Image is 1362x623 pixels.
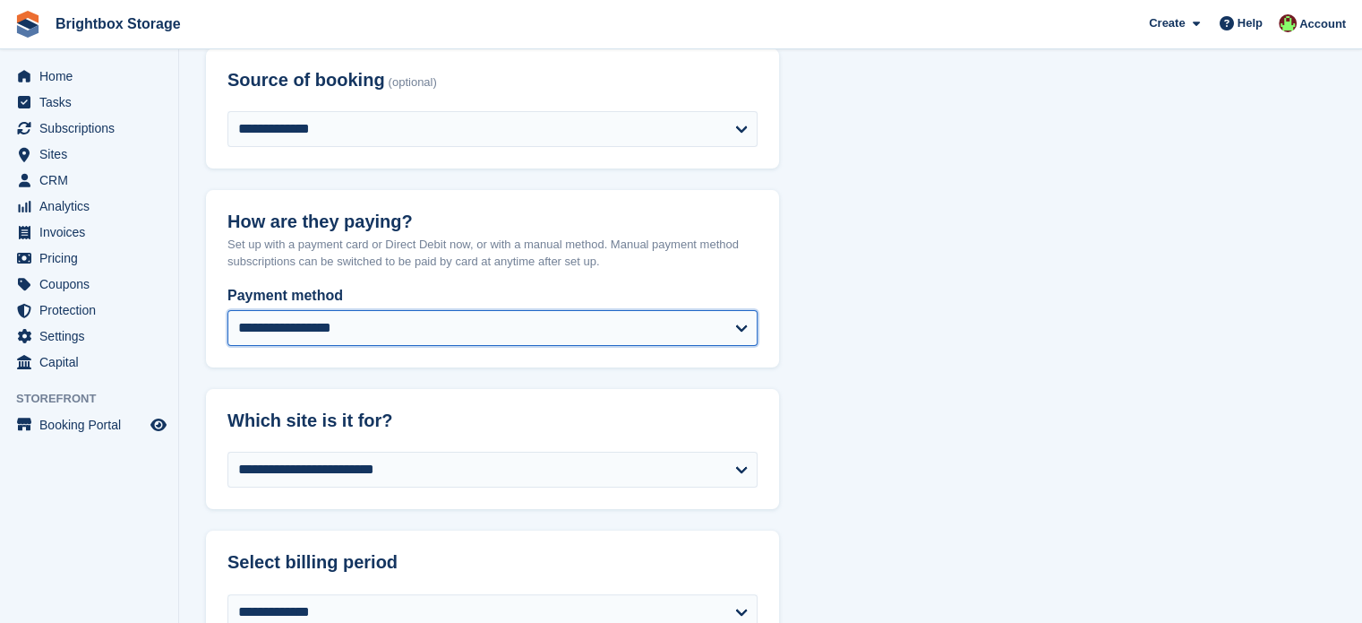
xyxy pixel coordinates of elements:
[227,236,758,271] p: Set up with a payment card or Direct Debit now, or with a manual method. Manual payment method su...
[9,116,169,141] a: menu
[9,220,169,245] a: menu
[39,220,147,245] span: Invoices
[39,90,147,115] span: Tasks
[9,272,169,297] a: menu
[227,552,758,573] h2: Select billing period
[39,298,147,323] span: Protection
[9,90,169,115] a: menu
[9,324,169,349] a: menu
[16,390,178,408] span: Storefront
[39,116,147,141] span: Subscriptions
[39,64,147,89] span: Home
[9,64,169,89] a: menu
[39,324,147,349] span: Settings
[9,168,169,193] a: menu
[227,70,385,91] span: Source of booking
[1299,15,1346,33] span: Account
[389,76,437,90] span: (optional)
[227,212,758,232] h2: How are they paying?
[39,142,147,167] span: Sites
[39,350,147,375] span: Capital
[9,298,169,323] a: menu
[9,350,169,375] a: menu
[227,285,758,307] label: Payment method
[14,11,41,38] img: stora-icon-8386f47178a22dfd0bd8f6a31ec36ba5ce8667c1dd55bd0f319d3a0aa187defe.svg
[9,246,169,271] a: menu
[148,414,169,436] a: Preview store
[39,168,147,193] span: CRM
[39,194,147,219] span: Analytics
[9,142,169,167] a: menu
[9,412,169,437] a: menu
[39,246,147,271] span: Pricing
[1279,14,1297,32] img: Marlena
[1238,14,1263,32] span: Help
[39,412,147,437] span: Booking Portal
[1149,14,1185,32] span: Create
[48,9,188,39] a: Brightbox Storage
[39,272,147,297] span: Coupons
[9,194,169,219] a: menu
[227,411,758,431] h2: Which site is it for?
